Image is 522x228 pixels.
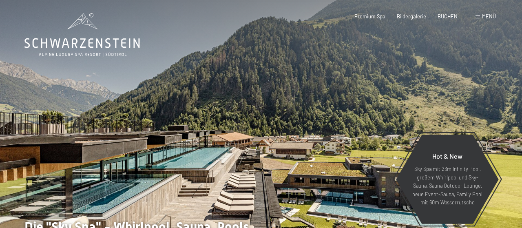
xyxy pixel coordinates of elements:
[354,13,385,20] a: Premium Spa
[432,152,462,160] span: Hot & New
[412,165,483,206] p: Sky Spa mit 23m Infinity Pool, großem Whirlpool und Sky-Sauna, Sauna Outdoor Lounge, neue Event-S...
[396,135,499,224] a: Hot & New Sky Spa mit 23m Infinity Pool, großem Whirlpool und Sky-Sauna, Sauna Outdoor Lounge, ne...
[397,13,426,20] a: Bildergalerie
[482,13,496,20] span: Menü
[438,13,458,20] a: BUCHEN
